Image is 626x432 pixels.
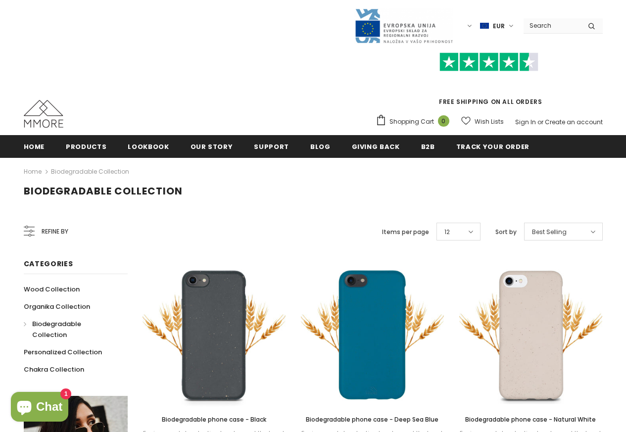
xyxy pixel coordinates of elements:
label: Sort by [495,227,517,237]
span: FREE SHIPPING ON ALL ORDERS [376,57,603,106]
span: Biodegradable phone case - Deep Sea Blue [306,415,438,424]
a: Personalized Collection [24,343,102,361]
input: Search Site [524,18,580,33]
span: or [537,118,543,126]
span: Refine by [42,226,68,237]
a: Javni Razpis [354,21,453,30]
img: Trust Pilot Stars [439,52,538,72]
iframe: Customer reviews powered by Trustpilot [376,71,603,97]
a: Biodegradable Collection [51,167,129,176]
a: Our Story [191,135,233,157]
span: B2B [421,142,435,151]
a: Home [24,166,42,178]
a: Shopping Cart 0 [376,114,454,129]
span: Best Selling [532,227,567,237]
span: Categories [24,259,73,269]
a: Giving back [352,135,400,157]
span: 12 [444,227,450,237]
a: Wood Collection [24,281,80,298]
span: Biodegradable phone case - Natural White [465,415,596,424]
inbox-online-store-chat: Shopify online store chat [8,392,71,424]
a: Biodegradable phone case - Natural White [459,414,603,425]
a: Organika Collection [24,298,90,315]
label: Items per page [382,227,429,237]
span: support [254,142,289,151]
span: Biodegradable Collection [24,184,183,198]
span: Lookbook [128,142,169,151]
a: Sign In [515,118,536,126]
span: Personalized Collection [24,347,102,357]
a: Create an account [545,118,603,126]
span: Chakra Collection [24,365,84,374]
span: Blog [310,142,331,151]
img: MMORE Cases [24,100,63,128]
a: Track your order [456,135,530,157]
span: Track your order [456,142,530,151]
span: Shopping Cart [389,117,434,127]
a: Biodegradable phone case - Black [143,414,286,425]
a: Wish Lists [461,113,504,130]
img: Javni Razpis [354,8,453,44]
span: Biodegradable phone case - Black [162,415,266,424]
a: Biodegradable phone case - Deep Sea Blue [301,414,444,425]
span: Wish Lists [475,117,504,127]
a: support [254,135,289,157]
span: Home [24,142,45,151]
a: Home [24,135,45,157]
span: EUR [493,21,505,31]
a: Biodegradable Collection [24,315,117,343]
a: B2B [421,135,435,157]
span: Giving back [352,142,400,151]
span: Wood Collection [24,285,80,294]
span: 0 [438,115,449,127]
a: Chakra Collection [24,361,84,378]
a: Lookbook [128,135,169,157]
a: Blog [310,135,331,157]
span: Products [66,142,106,151]
a: Products [66,135,106,157]
span: Our Story [191,142,233,151]
span: Biodegradable Collection [32,319,81,339]
span: Organika Collection [24,302,90,311]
